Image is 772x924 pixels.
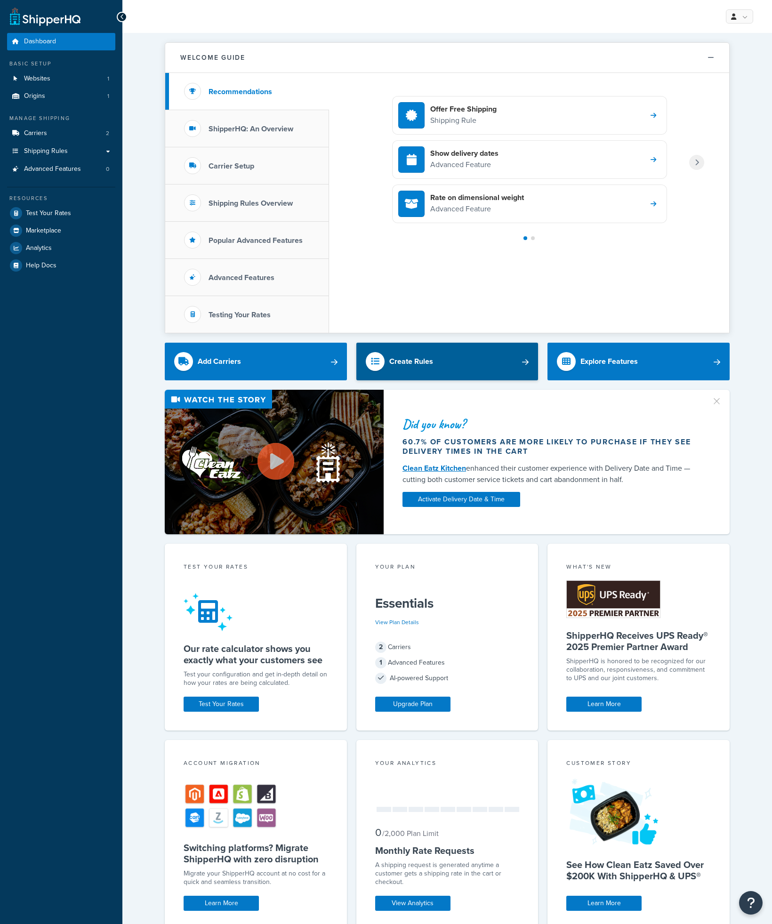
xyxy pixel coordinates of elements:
h5: Essentials [375,596,520,611]
h3: Carrier Setup [209,162,254,170]
a: Origins1 [7,88,115,105]
div: Your Plan [375,562,520,573]
div: Migrate your ShipperHQ account at no cost for a quick and seamless transition. [184,869,328,886]
a: View Plan Details [375,618,419,627]
h4: Show delivery dates [430,148,499,159]
a: Upgrade Plan [375,697,450,712]
h4: Rate on dimensional weight [430,193,524,203]
div: Account Migration [184,759,328,770]
span: Websites [24,75,50,83]
div: Basic Setup [7,60,115,68]
a: Advanced Features0 [7,161,115,178]
div: What's New [566,562,711,573]
li: Advanced Features [7,161,115,178]
span: Advanced Feature [56,46,132,59]
img: Video thumbnail [165,390,384,534]
div: Test your rates [184,562,328,573]
span: Origins [24,92,45,100]
div: Create Rules [389,355,433,368]
a: Add Carriers [165,343,347,380]
div: Customer Story [566,759,711,770]
span: Now you can show accurate shipping rates at checkout when delivering to stores, FFLs, or pickup l... [30,71,159,130]
a: Create Rules [356,343,539,380]
li: Carriers [7,125,115,142]
h3: Testing Your Rates [209,311,271,319]
a: Clean Eatz Kitchen [402,463,466,474]
a: Learn More [184,896,259,911]
a: Test Your Rates [184,697,259,712]
a: Test Your Rates [7,205,115,222]
h4: Offer Free Shipping [430,104,497,114]
a: Dashboard [7,33,115,50]
div: enhanced their customer experience with Delivery Date and Time — cutting both customer service ti... [402,463,700,485]
h5: ShipperHQ Receives UPS Ready® 2025 Premier Partner Award [566,630,711,652]
a: Marketplace [7,222,115,239]
small: / 2,000 Plan Limit [382,828,439,839]
span: Dashboard [24,38,56,46]
a: View Analytics [375,896,450,911]
li: Origins [7,88,115,105]
div: Manage Shipping [7,114,115,122]
span: 2 [375,642,386,653]
p: Shipping Rule [430,114,497,127]
a: Learn More [68,140,121,158]
div: Add Carriers [198,355,241,368]
span: 1 [107,92,109,100]
a: Activate Delivery Date & Time [402,492,520,507]
span: 2 [106,129,109,137]
a: Help Docs [7,257,115,274]
a: Learn More [566,896,642,911]
button: Open Resource Center [739,891,763,915]
span: 0 [375,825,381,840]
p: ShipperHQ is honored to be recognized for our collaboration, responsiveness, and commitment to UP... [566,657,711,683]
div: Explore Features [580,355,638,368]
span: 1 [107,75,109,83]
h3: Recommendations [209,88,272,96]
span: Carriers [24,129,47,137]
span: 1 [375,657,386,668]
div: Carriers [375,641,520,654]
a: Shipping Rules [7,143,115,160]
h5: Switching platforms? Migrate ShipperHQ with zero disruption [184,842,328,865]
a: Analytics [7,240,115,257]
div: Test your configuration and get in-depth detail on how your rates are being calculated. [184,670,328,687]
div: Your Analytics [375,759,520,770]
p: Advanced Feature [430,159,499,171]
span: Ship to Store [56,26,132,45]
h2: Welcome Guide [180,54,245,61]
h3: Popular Advanced Features [209,236,303,245]
span: Analytics [26,244,52,252]
h3: ShipperHQ: An Overview [209,125,293,133]
span: Help Docs [26,262,56,270]
h5: See How Clean Eatz Saved Over $200K With ShipperHQ & UPS® [566,859,711,882]
h3: Shipping Rules Overview [209,199,293,208]
a: Websites1 [7,70,115,88]
span: Marketplace [26,227,61,235]
div: Did you know? [402,418,700,431]
p: Advanced Feature [430,203,524,215]
a: Learn More [566,697,642,712]
span: Advanced Features [24,165,81,173]
span: Shipping Rules [24,147,68,155]
li: Websites [7,70,115,88]
a: Carriers2 [7,125,115,142]
span: 0 [106,165,109,173]
h3: Advanced Features [209,273,274,282]
a: Explore Features [547,343,730,380]
h5: Monthly Rate Requests [375,845,520,856]
div: 60.7% of customers are more likely to purchase if they see delivery times in the cart [402,437,700,456]
div: Resources [7,194,115,202]
h5: Our rate calculator shows you exactly what your customers see [184,643,328,666]
button: Welcome Guide [165,43,729,73]
span: Test Your Rates [26,209,71,217]
div: A shipping request is generated anytime a customer gets a shipping rate in the cart or checkout. [375,861,520,886]
div: AI-powered Support [375,672,520,685]
div: Advanced Features [375,656,520,669]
